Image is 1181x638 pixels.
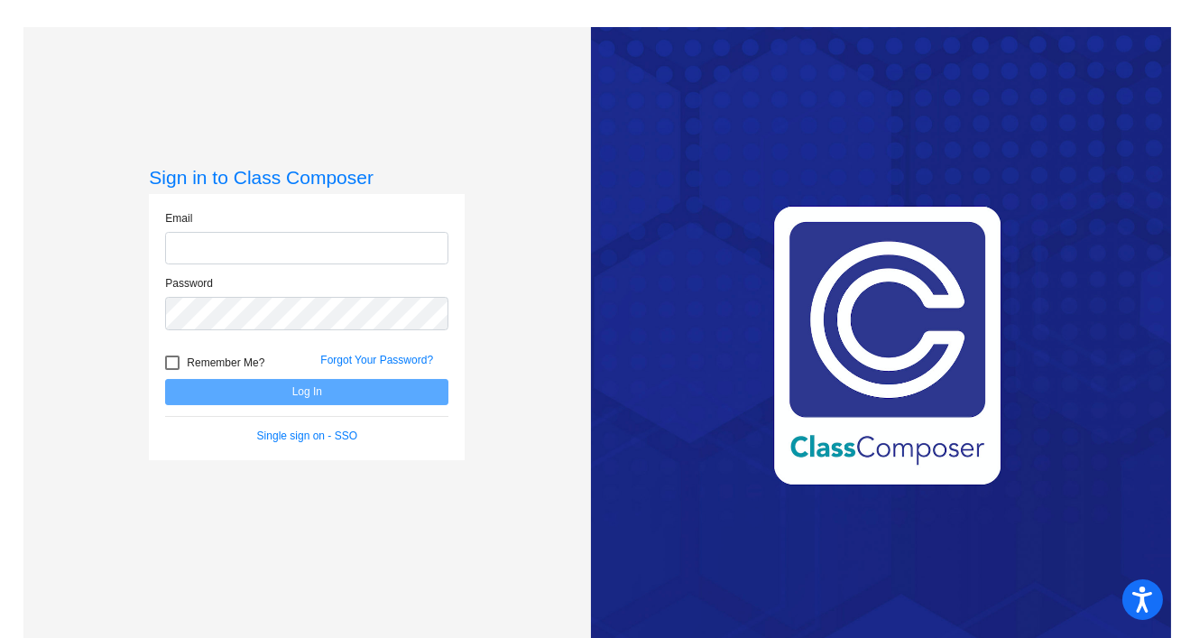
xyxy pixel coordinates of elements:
h3: Sign in to Class Composer [149,166,465,189]
label: Email [165,210,192,227]
button: Log In [165,379,448,405]
span: Remember Me? [187,352,264,374]
a: Forgot Your Password? [320,354,433,366]
label: Password [165,275,213,291]
a: Single sign on - SSO [257,430,357,442]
